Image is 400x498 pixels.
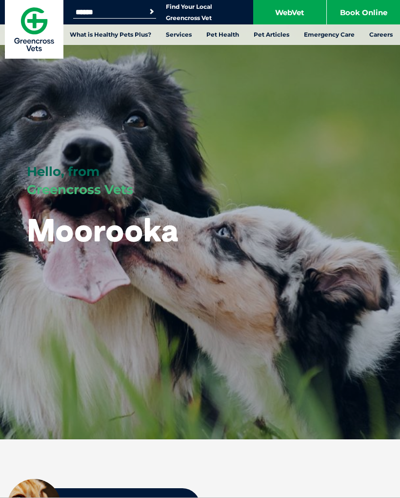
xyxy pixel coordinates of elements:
[297,24,362,45] a: Emergency Care
[246,24,297,45] a: Pet Articles
[147,7,157,17] button: Search
[166,3,212,22] a: Find Your Local Greencross Vet
[159,24,199,45] a: Services
[199,24,246,45] a: Pet Health
[27,164,100,179] span: Hello, from
[362,24,400,45] a: Careers
[62,24,159,45] a: What is Healthy Pets Plus?
[27,213,179,247] h1: Moorooka
[27,182,133,197] span: Greencross Vets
